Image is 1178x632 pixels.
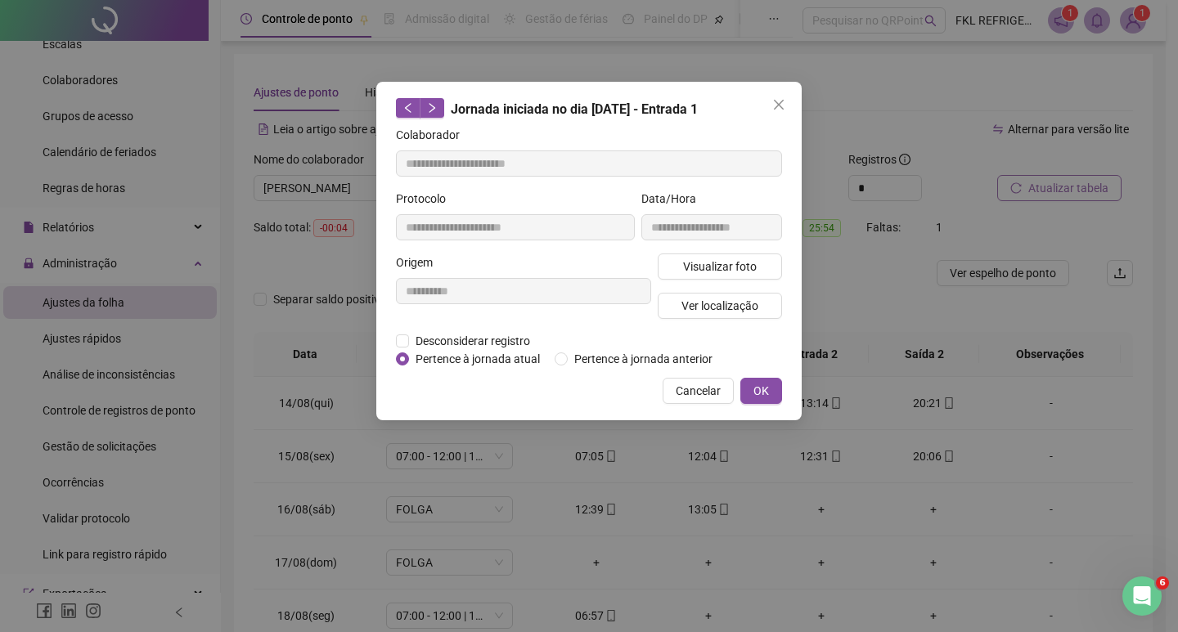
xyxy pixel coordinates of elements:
[766,92,792,118] button: Close
[658,293,782,319] button: Ver localização
[753,382,769,400] span: OK
[663,378,734,404] button: Cancelar
[658,253,782,280] button: Visualizar foto
[396,98,420,118] button: left
[1122,576,1162,616] iframe: Intercom live chat
[1156,576,1169,589] span: 6
[426,102,438,114] span: right
[396,98,782,119] div: Jornada iniciada no dia [DATE] - Entrada 1
[409,350,546,368] span: Pertence à jornada atual
[641,190,707,208] label: Data/Hora
[772,98,785,111] span: close
[409,332,537,350] span: Desconsiderar registro
[402,102,414,114] span: left
[396,190,456,208] label: Protocolo
[683,258,757,276] span: Visualizar foto
[681,297,758,315] span: Ver localização
[740,378,782,404] button: OK
[420,98,444,118] button: right
[568,350,719,368] span: Pertence à jornada anterior
[676,382,721,400] span: Cancelar
[396,126,470,144] label: Colaborador
[396,253,443,271] label: Origem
